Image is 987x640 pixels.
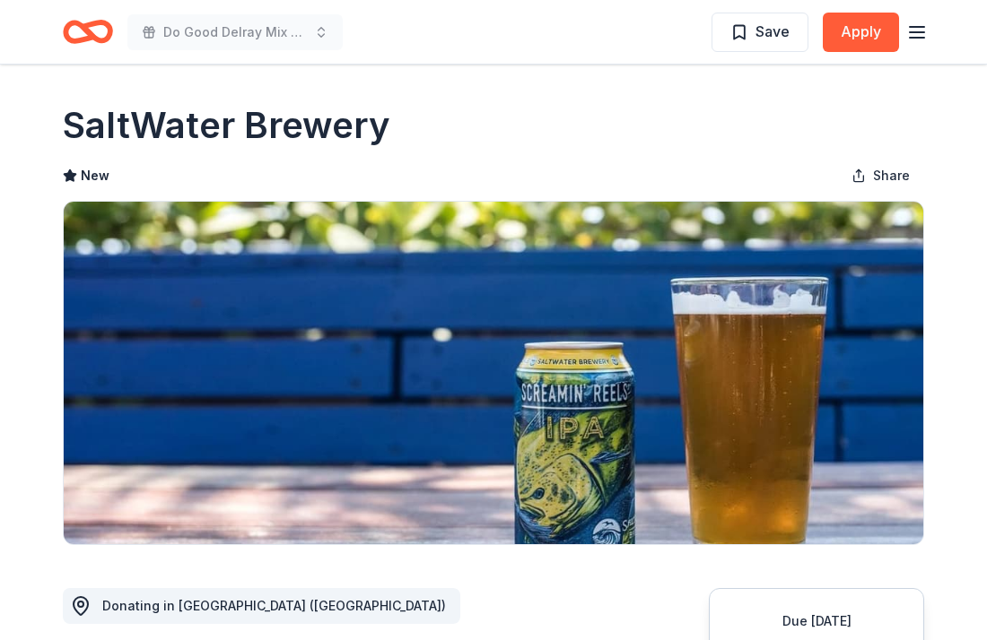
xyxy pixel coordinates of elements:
span: Share [873,165,910,186]
button: Share [837,158,924,194]
div: Due [DATE] [731,610,902,632]
button: Save [712,13,808,52]
span: Do Good Delray Mix & [PERSON_NAME] [163,22,307,43]
button: Apply [823,13,899,52]
h1: SaltWater Brewery [63,100,390,151]
span: New [81,165,109,186]
a: Home [63,11,113,53]
span: Donating in [GEOGRAPHIC_DATA] ([GEOGRAPHIC_DATA]) [102,598,446,613]
button: Do Good Delray Mix & [PERSON_NAME] [127,14,343,50]
span: Save [756,20,790,43]
img: Image for SaltWater Brewery [64,202,923,544]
